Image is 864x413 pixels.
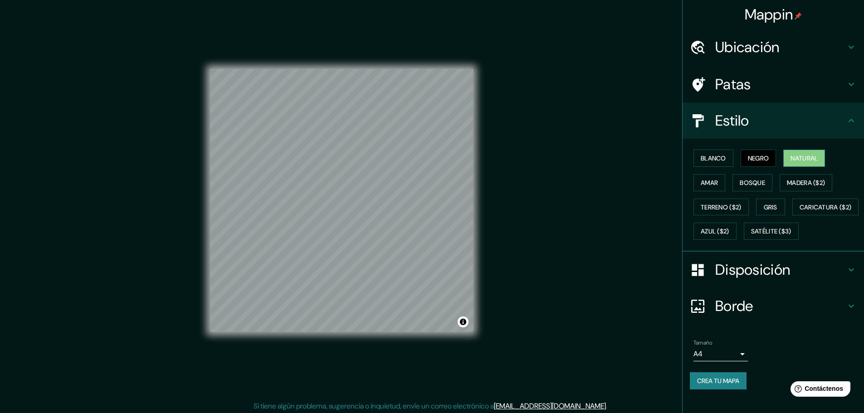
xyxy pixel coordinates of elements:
button: Azul ($2) [693,223,737,240]
button: Natural [783,150,825,167]
button: Terreno ($2) [693,199,749,216]
font: Terreno ($2) [701,203,742,211]
font: Ubicación [715,38,780,57]
font: Negro [748,154,769,162]
button: Blanco [693,150,733,167]
button: Amar [693,174,725,191]
button: Activar o desactivar atribución [458,316,469,327]
img: pin-icon.png [795,12,802,19]
font: Natural [791,154,818,162]
font: Tamaño [693,339,712,346]
font: Amar [701,179,718,187]
font: . [606,401,607,411]
div: Estilo [683,102,864,139]
div: A4 [693,347,748,361]
font: Gris [764,203,777,211]
font: Borde [715,296,753,316]
font: A4 [693,349,703,359]
font: Estilo [715,111,749,130]
font: Disposición [715,260,790,279]
font: Caricatura ($2) [800,203,852,211]
font: Madera ($2) [787,179,825,187]
font: Patas [715,75,751,94]
font: Si tiene algún problema, sugerencia o inquietud, envíe un correo electrónico a [254,401,494,411]
div: Borde [683,288,864,324]
button: Madera ($2) [780,174,832,191]
font: Blanco [701,154,726,162]
a: [EMAIL_ADDRESS][DOMAIN_NAME] [494,401,606,411]
font: Satélite ($3) [751,228,791,236]
button: Crea tu mapa [690,372,747,389]
font: Mappin [745,5,793,24]
font: Azul ($2) [701,228,729,236]
font: Crea tu mapa [697,377,739,385]
div: Ubicación [683,29,864,65]
button: Negro [741,150,776,167]
canvas: Mapa [210,69,473,332]
button: Bosque [732,174,772,191]
button: Gris [756,199,785,216]
font: . [607,401,609,411]
div: Patas [683,66,864,102]
iframe: Lanzador de widgets de ayuda [783,378,854,403]
font: Bosque [740,179,765,187]
button: Caricatura ($2) [792,199,859,216]
font: . [609,401,610,411]
div: Disposición [683,252,864,288]
button: Satélite ($3) [744,223,799,240]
